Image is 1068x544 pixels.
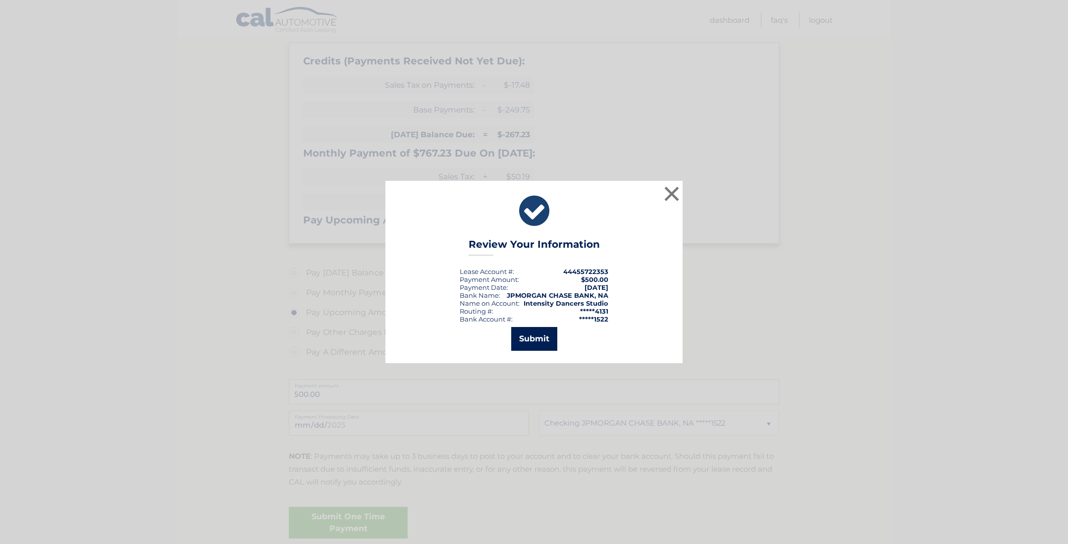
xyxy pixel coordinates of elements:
button: × [662,184,682,204]
strong: 44455722353 [563,268,608,275]
strong: JPMORGAN CHASE BANK, NA [507,291,608,299]
div: Payment Amount: [460,275,519,283]
div: Routing #: [460,307,493,315]
div: Bank Name: [460,291,500,299]
button: Submit [511,327,557,351]
span: Payment Date [460,283,507,291]
span: [DATE] [585,283,608,291]
div: : [460,283,508,291]
span: $500.00 [581,275,608,283]
div: Bank Account #: [460,315,513,323]
strong: Intensity Dancers Studio [524,299,608,307]
h3: Review Your Information [469,238,600,256]
div: Name on Account: [460,299,520,307]
div: Lease Account #: [460,268,514,275]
